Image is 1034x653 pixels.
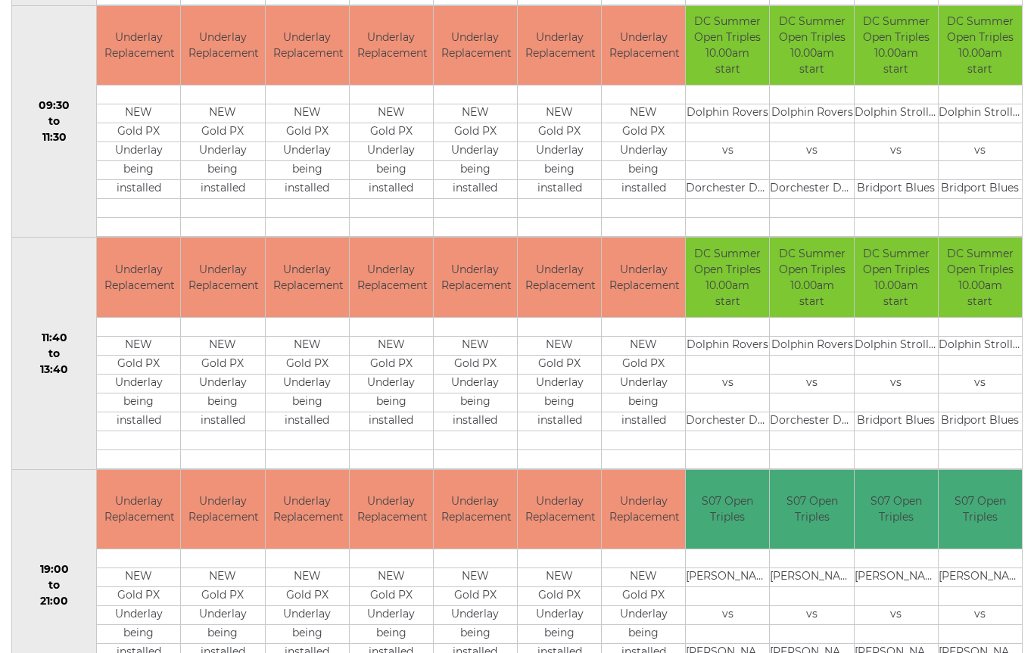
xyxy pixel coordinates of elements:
td: NEW [266,568,349,587]
td: being [181,625,264,644]
td: Underlay Replacement [434,238,517,317]
td: Dorchester Dynamos [770,180,853,199]
td: DC Summer Open Triples 10.00am start [855,6,938,86]
td: vs [939,606,1022,625]
td: NEW [97,336,180,355]
td: Gold PX [97,355,180,374]
td: NEW [350,104,433,123]
td: Gold PX [350,355,433,374]
td: Underlay [518,142,601,161]
td: Gold PX [97,123,180,142]
td: Underlay Replacement [602,238,685,317]
td: Gold PX [181,355,264,374]
td: [PERSON_NAME] [939,568,1022,587]
td: [PERSON_NAME] [686,568,769,587]
td: installed [350,412,433,431]
td: installed [350,180,433,199]
td: Dolphin Strollers [939,336,1022,355]
td: vs [686,374,769,393]
td: installed [602,180,685,199]
td: NEW [518,336,601,355]
td: Gold PX [266,355,349,374]
td: [PERSON_NAME] [770,568,853,587]
td: being [434,625,517,644]
td: installed [602,412,685,431]
td: 11:40 to 13:40 [12,238,97,470]
td: installed [434,412,517,431]
td: Gold PX [434,355,517,374]
td: Underlay Replacement [181,6,264,86]
td: Underlay Replacement [434,6,517,86]
td: NEW [97,104,180,123]
td: NEW [266,336,349,355]
td: being [97,393,180,412]
td: being [266,393,349,412]
td: vs [855,606,938,625]
td: NEW [434,104,517,123]
td: being [518,161,601,180]
td: installed [181,180,264,199]
td: being [602,161,685,180]
td: Dolphin Strollers [855,104,938,123]
td: Underlay [350,374,433,393]
td: vs [770,142,853,161]
td: NEW [181,568,264,587]
td: Underlay [434,142,517,161]
td: Gold PX [181,587,264,606]
td: Gold PX [602,587,685,606]
td: NEW [97,568,180,587]
td: DC Summer Open Triples 10.00am start [939,238,1022,317]
td: NEW [434,336,517,355]
td: vs [686,606,769,625]
td: being [602,625,685,644]
td: Gold PX [266,587,349,606]
td: vs [855,374,938,393]
td: vs [939,142,1022,161]
td: being [97,161,180,180]
td: NEW [434,568,517,587]
td: Dorchester Dynamos [770,412,853,431]
td: NEW [181,104,264,123]
td: Gold PX [350,587,433,606]
td: Underlay [518,374,601,393]
td: Gold PX [518,587,601,606]
td: being [350,625,433,644]
td: being [602,393,685,412]
td: being [434,161,517,180]
td: Underlay [97,374,180,393]
td: Gold PX [350,123,433,142]
td: Dorchester Dynamos [686,412,769,431]
td: Underlay [602,606,685,625]
td: Gold PX [181,123,264,142]
td: Underlay [97,142,180,161]
td: NEW [350,336,433,355]
td: being [266,161,349,180]
td: Underlay [181,606,264,625]
td: Gold PX [97,587,180,606]
td: S07 Open Triples [686,470,769,549]
td: S07 Open Triples [855,470,938,549]
td: S07 Open Triples [770,470,853,549]
td: NEW [602,568,685,587]
td: Underlay [181,142,264,161]
td: DC Summer Open Triples 10.00am start [770,6,853,86]
td: Underlay Replacement [518,238,601,317]
td: NEW [181,336,264,355]
td: installed [97,180,180,199]
td: Gold PX [434,123,517,142]
td: Gold PX [518,355,601,374]
td: Bridport Blues [939,412,1022,431]
td: Dolphin Strollers [855,336,938,355]
td: Underlay Replacement [602,470,685,549]
td: 09:30 to 11:30 [12,5,97,238]
td: Gold PX [602,123,685,142]
td: being [518,393,601,412]
td: Gold PX [434,587,517,606]
td: Gold PX [602,355,685,374]
td: Dolphin Strollers [939,104,1022,123]
td: being [518,625,601,644]
td: Underlay [350,606,433,625]
td: Underlay Replacement [602,6,685,86]
td: Bridport Blues [855,180,938,199]
td: Underlay Replacement [518,470,601,549]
